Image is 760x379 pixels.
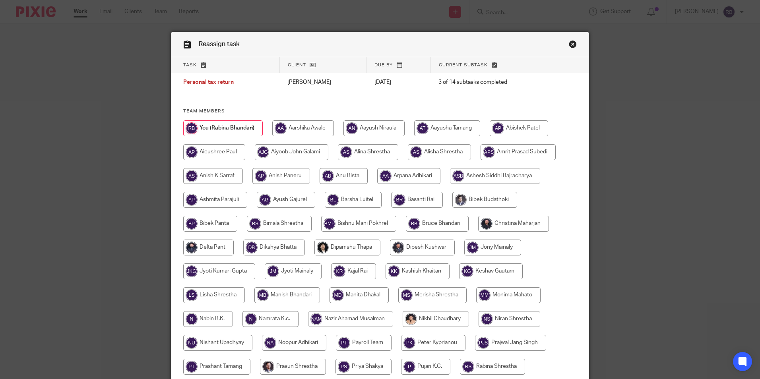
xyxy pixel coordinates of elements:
[288,63,306,67] span: Client
[374,63,393,67] span: Due by
[183,108,577,114] h4: Team members
[430,73,554,92] td: 3 of 14 subtasks completed
[569,40,577,51] a: Close this dialog window
[439,63,488,67] span: Current subtask
[287,78,358,86] p: [PERSON_NAME]
[183,80,234,85] span: Personal tax return
[183,63,197,67] span: Task
[374,78,423,86] p: [DATE]
[199,41,240,47] span: Reassign task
